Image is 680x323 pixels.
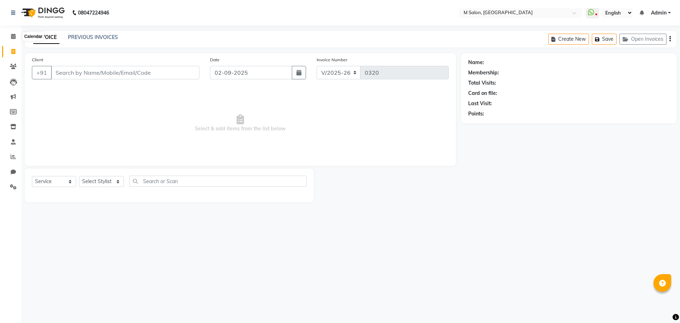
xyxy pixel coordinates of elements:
button: Open Invoices [619,34,667,45]
label: Client [32,57,43,63]
div: Name: [468,59,484,66]
input: Search by Name/Mobile/Email/Code [51,66,199,79]
a: PREVIOUS INVOICES [68,34,118,40]
span: Select & add items from the list below [32,88,449,159]
b: 08047224946 [78,3,109,23]
span: Admin [651,9,667,17]
img: logo [18,3,67,23]
button: Save [592,34,617,45]
iframe: chat widget [650,295,673,316]
div: Last Visit: [468,100,492,107]
div: Points: [468,110,484,118]
div: Card on file: [468,90,497,97]
label: Date [210,57,220,63]
label: Invoice Number [317,57,347,63]
button: +91 [32,66,52,79]
div: Membership: [468,69,499,76]
div: Calendar [22,32,44,41]
button: Create New [548,34,589,45]
div: Total Visits: [468,79,496,87]
input: Search or Scan [129,176,307,187]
